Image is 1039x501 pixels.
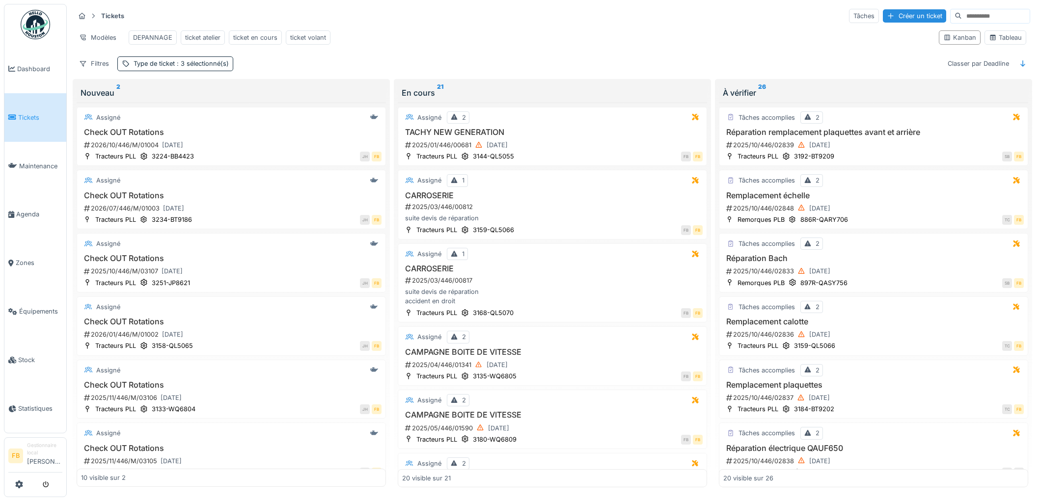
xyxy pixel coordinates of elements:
[809,330,830,339] div: [DATE]
[360,278,370,288] div: JH
[27,442,62,457] div: Gestionnaire local
[404,422,703,434] div: 2025/05/446/01590
[8,448,23,463] li: FB
[4,384,66,433] a: Statistiques
[809,204,830,213] div: [DATE]
[360,468,370,477] div: JH
[134,59,229,68] div: Type de ticket
[473,435,517,444] div: 3180-WQ6809
[417,113,441,122] div: Assigné
[723,254,1024,263] h3: Réparation Bach
[81,317,382,326] h3: Check OUT Rotations
[83,265,382,277] div: 2025/10/446/M/03107
[693,225,703,235] div: FB
[152,215,192,224] div: 3234-BT9186
[462,459,466,468] div: 2
[794,404,834,414] div: 3184-BT9202
[175,60,229,67] span: : 3 sélectionné(s)
[462,396,466,405] div: 2
[16,258,62,267] span: Zones
[462,332,466,342] div: 2
[161,456,182,466] div: [DATE]
[794,341,835,350] div: 3159-QL5066
[4,287,66,336] a: Équipements
[723,87,1024,99] div: À vérifier
[416,225,457,235] div: Tracteurs PLL
[725,139,1024,151] div: 2025/10/446/02839
[96,428,120,438] div: Assigné
[417,176,441,185] div: Assigné
[1002,341,1012,351] div: TC
[96,239,120,248] div: Assigné
[81,380,382,390] h3: Check OUT Rotations
[738,215,785,224] div: Remorques PLB
[738,468,790,477] div: Remorques MINT
[816,113,820,122] div: 2
[462,176,465,185] div: 1
[800,278,848,288] div: 897R-QASY756
[693,435,703,445] div: FB
[417,396,441,405] div: Assigné
[738,152,778,161] div: Tracteurs PLL
[27,442,62,470] li: [PERSON_NAME]
[75,56,113,71] div: Filtres
[723,444,1024,453] h3: Réparation électrique QAUF650
[473,371,517,381] div: 3135-WQ6805
[943,33,976,42] div: Kanban
[4,239,66,288] a: Zones
[95,278,136,288] div: Tracteurs PLL
[360,152,370,161] div: JH
[693,152,703,161] div: FB
[693,308,703,318] div: FB
[402,128,703,137] h3: TACHY NEW GENERATION
[1002,404,1012,414] div: TC
[809,456,830,466] div: [DATE]
[725,265,1024,277] div: 2025/10/446/02833
[1014,152,1024,161] div: FB
[19,161,62,171] span: Maintenance
[81,87,382,99] div: Nouveau
[681,371,691,381] div: FB
[738,113,795,122] div: Tâches accomplies
[417,459,441,468] div: Assigné
[372,152,382,161] div: FB
[81,128,382,137] h3: Check OUT Rotations
[18,113,62,122] span: Tickets
[83,328,382,341] div: 2026/01/446/M/01002
[989,33,1022,42] div: Tableau
[738,278,785,288] div: Remorques PLB
[725,455,1024,467] div: 2025/10/446/02838
[723,380,1024,390] h3: Remplacement plaquettes
[681,225,691,235] div: FB
[402,87,703,99] div: En cours
[372,468,382,477] div: FB
[402,410,703,420] h3: CAMPAGNE BOITE DE VITESSE
[816,239,820,248] div: 2
[83,392,382,404] div: 2025/11/446/M/03106
[404,359,703,371] div: 2025/04/446/01341
[96,302,120,312] div: Assigné
[883,9,946,23] div: Créer un ticket
[416,371,457,381] div: Tracteurs PLL
[681,435,691,445] div: FB
[81,444,382,453] h3: Check OUT Rotations
[738,404,778,414] div: Tracteurs PLL
[133,33,172,42] div: DEPANNAGE
[738,302,795,312] div: Tâches accomplies
[943,56,1013,71] div: Classer par Deadline
[95,341,136,350] div: Tracteurs PLL
[360,215,370,225] div: JH
[83,139,382,151] div: 2026/10/446/M/01004
[416,308,457,317] div: Tracteurs PLL
[462,113,466,122] div: 2
[162,266,183,276] div: [DATE]
[1014,468,1024,477] div: BB
[800,215,848,224] div: 886R-QARY706
[152,278,190,288] div: 3251-JP8621
[75,30,121,45] div: Modèles
[19,307,62,316] span: Équipements
[417,249,441,259] div: Assigné
[723,317,1024,326] h3: Remplacement calotte
[96,366,120,375] div: Assigné
[402,264,703,273] h3: CARROSERIE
